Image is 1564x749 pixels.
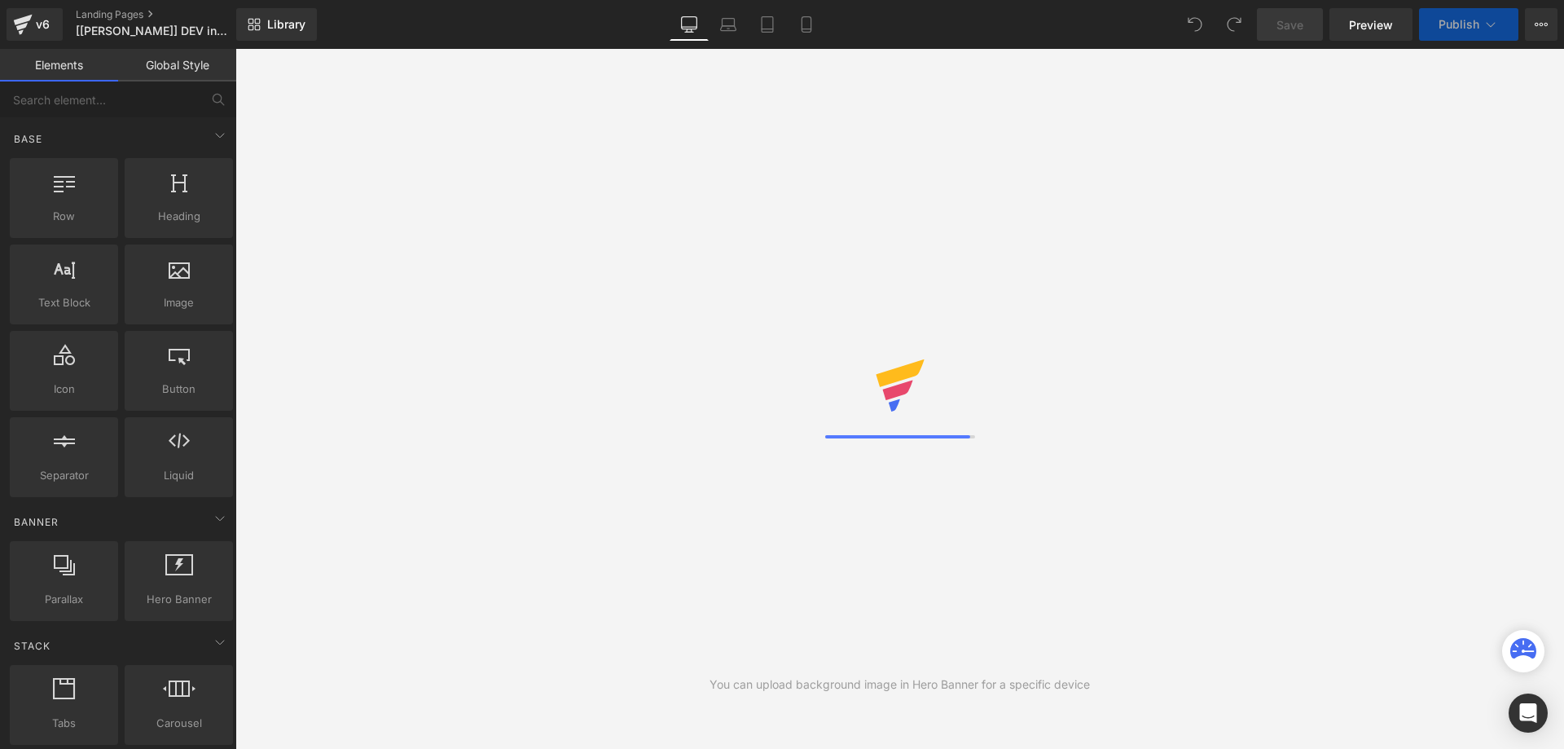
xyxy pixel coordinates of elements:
a: Laptop [709,8,748,41]
span: Text Block [15,294,113,311]
span: Image [130,294,228,311]
span: Save [1276,16,1303,33]
button: Undo [1179,8,1211,41]
span: Heading [130,208,228,225]
span: Hero Banner [130,591,228,608]
a: Preview [1329,8,1412,41]
a: Desktop [670,8,709,41]
button: Publish [1419,8,1518,41]
a: Global Style [118,49,236,82]
span: Button [130,381,228,398]
span: [[PERSON_NAME]] DEV ing [DATE] [76,24,232,37]
span: Library [267,17,305,32]
span: Carousel [130,715,228,732]
span: Tabs [15,715,113,732]
div: Open Intercom Messenger [1509,694,1548,733]
div: v6 [33,14,53,35]
span: Base [12,131,44,147]
span: Icon [15,381,113,398]
span: Parallax [15,591,113,608]
span: Separator [15,467,113,484]
span: Publish [1439,18,1479,31]
div: You can upload background image in Hero Banner for a specific device [710,676,1090,694]
button: Redo [1218,8,1250,41]
span: Preview [1349,16,1393,33]
span: Row [15,208,113,225]
a: Tablet [748,8,787,41]
span: Liquid [130,467,228,484]
a: New Library [236,8,317,41]
a: Mobile [787,8,826,41]
span: Banner [12,514,60,530]
a: Landing Pages [76,8,263,21]
a: v6 [7,8,63,41]
span: Stack [12,638,52,654]
button: More [1525,8,1557,41]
